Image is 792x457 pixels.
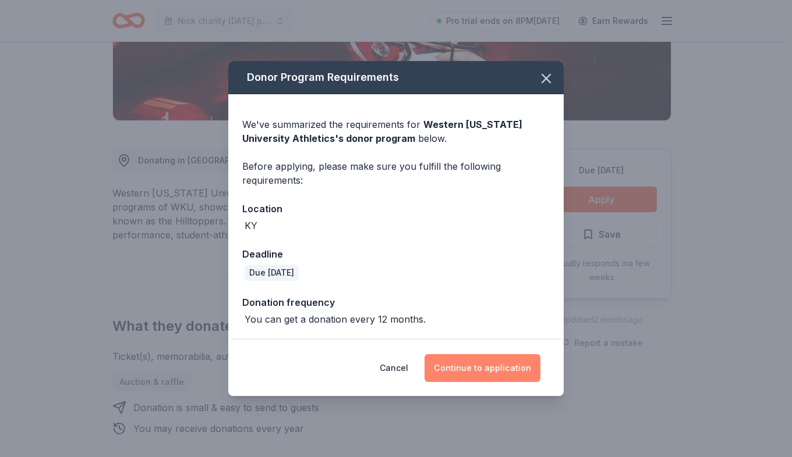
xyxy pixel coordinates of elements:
div: Deadline [242,247,550,262]
button: Cancel [380,354,408,382]
div: You can get a donation every 12 months. [245,312,426,326]
div: Donation frequency [242,295,550,310]
div: We've summarized the requirements for below. [242,117,550,145]
div: Due [DATE] [245,265,299,281]
div: Before applying, please make sure you fulfill the following requirements: [242,159,550,187]
div: KY [245,219,257,233]
div: Location [242,201,550,216]
button: Continue to application [425,354,540,382]
div: Donor Program Requirements [228,61,564,94]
